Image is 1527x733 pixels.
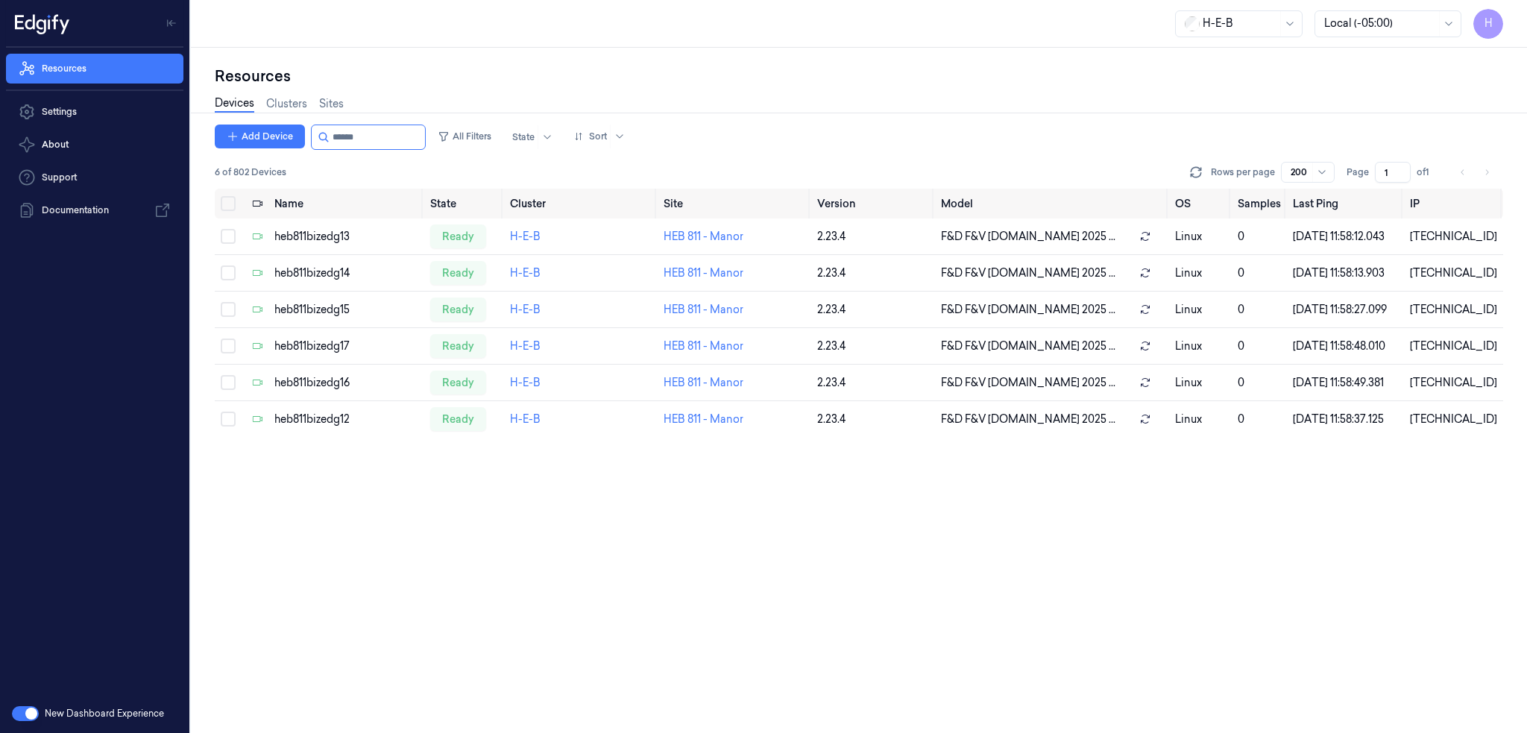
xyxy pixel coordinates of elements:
[510,230,541,243] a: H-E-B
[274,412,418,427] div: heb811bizedg12
[160,11,183,35] button: Toggle Navigation
[1404,189,1503,218] th: IP
[274,265,418,281] div: heb811bizedg14
[664,230,743,243] a: HEB 811 - Manor
[1452,162,1497,183] nav: pagination
[1287,189,1404,218] th: Last Ping
[221,196,236,211] button: Select all
[664,266,743,280] a: HEB 811 - Manor
[6,54,183,84] a: Resources
[1238,339,1281,354] div: 0
[430,407,486,431] div: ready
[1410,265,1497,281] div: [TECHNICAL_ID]
[510,339,541,353] a: H-E-B
[1293,339,1398,354] div: [DATE] 11:58:48.010
[1238,302,1281,318] div: 0
[817,265,929,281] div: 2.23.4
[1293,412,1398,427] div: [DATE] 11:58:37.125
[266,96,307,112] a: Clusters
[1175,229,1226,245] p: linux
[1417,166,1441,179] span: of 1
[1175,412,1226,427] p: linux
[817,302,929,318] div: 2.23.4
[941,302,1115,318] span: F&D F&V [DOMAIN_NAME] 2025 ...
[510,412,541,426] a: H-E-B
[1410,339,1497,354] div: [TECHNICAL_ID]
[1211,166,1275,179] p: Rows per page
[510,376,541,389] a: H-E-B
[1175,265,1226,281] p: linux
[1175,302,1226,318] p: linux
[1238,375,1281,391] div: 0
[935,189,1169,218] th: Model
[268,189,424,218] th: Name
[221,375,236,390] button: Select row
[430,298,486,321] div: ready
[817,375,929,391] div: 2.23.4
[1175,375,1226,391] p: linux
[221,412,236,427] button: Select row
[941,375,1115,391] span: F&D F&V [DOMAIN_NAME] 2025 ...
[658,189,811,218] th: Site
[1347,166,1369,179] span: Page
[1175,339,1226,354] p: linux
[1410,412,1497,427] div: [TECHNICAL_ID]
[274,229,418,245] div: heb811bizedg13
[215,66,1503,86] div: Resources
[1410,375,1497,391] div: [TECHNICAL_ID]
[504,189,658,218] th: Cluster
[941,339,1115,354] span: F&D F&V [DOMAIN_NAME] 2025 ...
[1238,229,1281,245] div: 0
[510,303,541,316] a: H-E-B
[274,302,418,318] div: heb811bizedg15
[817,229,929,245] div: 2.23.4
[941,412,1115,427] span: F&D F&V [DOMAIN_NAME] 2025 ...
[221,265,236,280] button: Select row
[274,339,418,354] div: heb811bizedg17
[1410,302,1497,318] div: [TECHNICAL_ID]
[1232,189,1287,218] th: Samples
[664,339,743,353] a: HEB 811 - Manor
[664,412,743,426] a: HEB 811 - Manor
[430,371,486,394] div: ready
[664,303,743,316] a: HEB 811 - Manor
[1238,412,1281,427] div: 0
[510,266,541,280] a: H-E-B
[1293,302,1398,318] div: [DATE] 11:58:27.099
[319,96,344,112] a: Sites
[817,412,929,427] div: 2.23.4
[6,163,183,192] a: Support
[221,229,236,244] button: Select row
[424,189,503,218] th: State
[1238,265,1281,281] div: 0
[221,302,236,317] button: Select row
[6,130,183,160] button: About
[1169,189,1232,218] th: OS
[6,97,183,127] a: Settings
[215,125,305,148] button: Add Device
[941,229,1115,245] span: F&D F&V [DOMAIN_NAME] 2025 ...
[1293,265,1398,281] div: [DATE] 11:58:13.903
[430,334,486,358] div: ready
[215,95,254,113] a: Devices
[6,195,183,225] a: Documentation
[664,376,743,389] a: HEB 811 - Manor
[1293,375,1398,391] div: [DATE] 11:58:49.381
[811,189,935,218] th: Version
[432,125,497,148] button: All Filters
[1293,229,1398,245] div: [DATE] 11:58:12.043
[1410,229,1497,245] div: [TECHNICAL_ID]
[430,261,486,285] div: ready
[941,265,1115,281] span: F&D F&V [DOMAIN_NAME] 2025 ...
[1473,9,1503,39] button: H
[215,166,286,179] span: 6 of 802 Devices
[221,339,236,353] button: Select row
[817,339,929,354] div: 2.23.4
[274,375,418,391] div: heb811bizedg16
[430,224,486,248] div: ready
